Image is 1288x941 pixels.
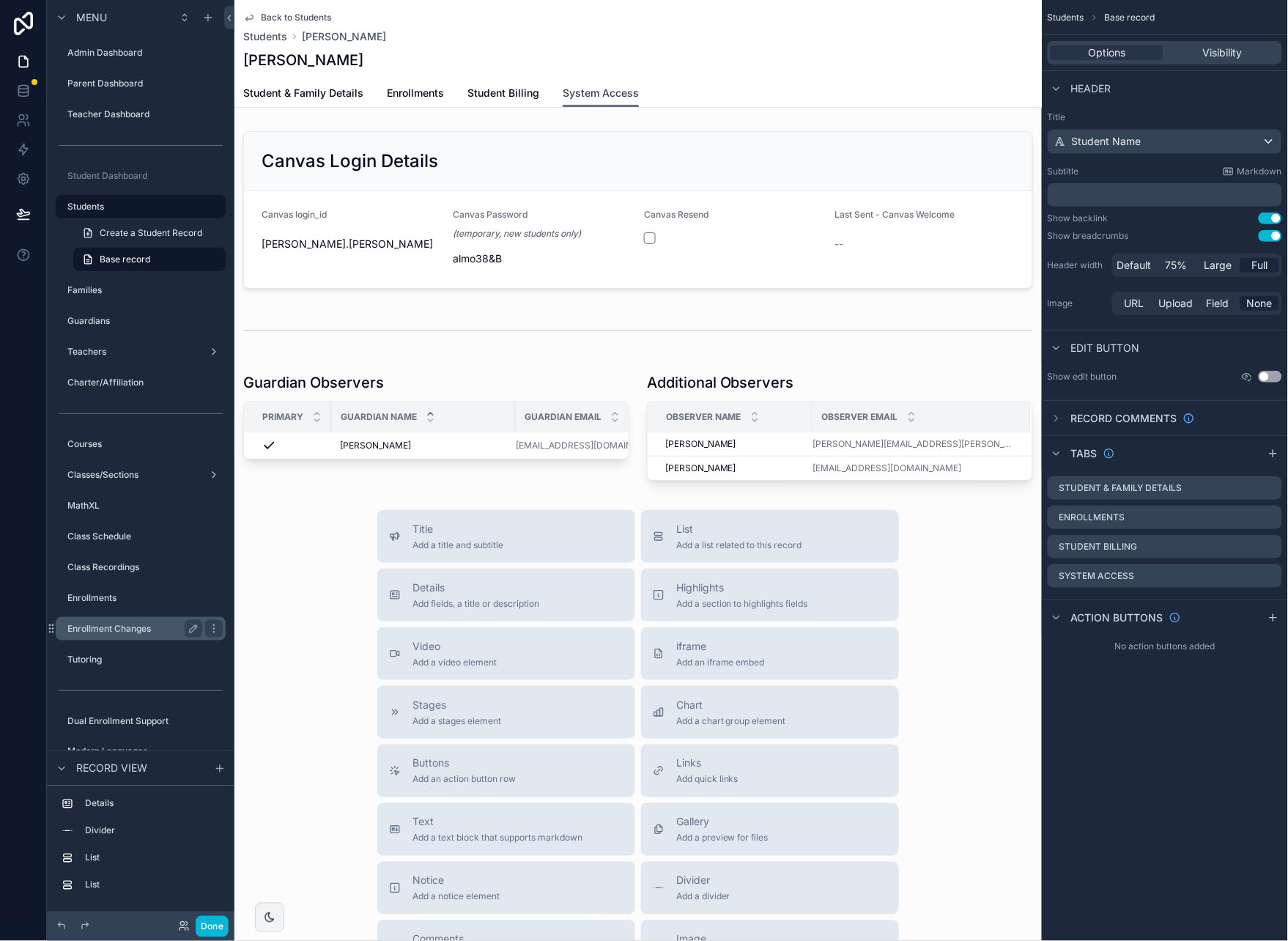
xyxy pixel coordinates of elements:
span: Details [412,580,539,595]
span: Gallery [676,815,769,830]
span: List [676,522,802,536]
a: Enrollments [387,80,444,109]
label: Student Billing [1059,541,1138,553]
span: Add a title and subtitle [412,539,503,551]
div: scrollable content [1048,183,1282,207]
span: Observer Email [822,411,898,423]
div: Show backlink [1048,213,1109,224]
a: Families [56,278,226,302]
label: Class Recordings [67,561,223,573]
a: Back to Students [243,12,331,23]
span: Links [676,756,739,771]
button: LinksAdd quick links [641,745,899,797]
span: Divider [676,874,730,888]
label: Image [1048,298,1106,309]
a: Enrollments [56,586,226,610]
a: Modern Languages [56,740,226,764]
a: Teacher Dashboard [56,103,226,126]
span: Visibility [1203,45,1243,60]
a: Class Schedule [56,525,226,548]
label: Guardians [67,315,223,327]
button: Done [196,916,229,937]
a: Create a Student Record [73,221,226,245]
a: Student & Family Details [243,80,363,109]
a: MathXL [56,494,226,517]
label: Teachers [67,346,202,358]
label: Enrollments [67,592,223,604]
span: Chart [676,698,786,712]
span: Students [243,29,287,44]
span: System Access [563,86,639,100]
button: DetailsAdd fields, a title or description [377,569,635,621]
a: Parent Dashboard [56,72,226,95]
a: [PERSON_NAME] [302,29,386,44]
label: Dual Enrollment Support [67,715,223,727]
a: Teachers [56,340,226,364]
span: Add an action button row [412,774,516,786]
label: Charter/Affiliation [67,377,223,388]
span: Highlights [676,580,808,595]
a: Courses [56,432,226,456]
span: Students [1048,12,1084,23]
a: System Access [563,80,639,108]
button: NoticeAdd a notice element [377,862,635,915]
span: Markdown [1237,166,1282,177]
a: Guardians [56,309,226,333]
label: List [85,879,220,891]
button: VideoAdd a video element [377,627,635,680]
span: Student Name [1072,134,1141,149]
label: Show edit button [1048,371,1117,383]
span: Create a Student Record [100,227,202,239]
span: Base record [100,254,150,265]
label: Header width [1048,259,1106,271]
span: Title [412,522,503,536]
label: Divider [85,825,220,837]
label: Teacher Dashboard [67,108,223,120]
div: No action buttons added [1042,635,1288,658]
button: ChartAdd a chart group element [641,686,899,739]
div: scrollable content [47,786,234,912]
span: Options [1089,45,1126,60]
span: Enrollments [387,86,444,100]
span: Field [1207,296,1229,311]
label: Details [85,798,220,810]
span: Stages [412,698,501,712]
button: Student Name [1048,129,1282,154]
span: Buttons [412,756,516,771]
a: Dual Enrollment Support [56,709,226,733]
label: List [85,852,220,864]
span: Edit button [1071,341,1140,355]
button: ListAdd a list related to this record [641,510,899,563]
span: Student & Family Details [243,86,363,100]
label: Subtitle [1048,166,1079,177]
label: Class Schedule [67,531,223,542]
span: Default [1117,258,1152,273]
button: StagesAdd a stages element [377,686,635,739]
span: Tabs [1071,446,1098,461]
span: Guardian Name [341,411,417,423]
button: iframeAdd an iframe embed [641,627,899,680]
span: Add a video element [412,657,497,668]
button: GalleryAdd a preview for files [641,803,899,856]
label: Enrollment Changes [67,623,196,635]
span: Notice [412,874,500,888]
a: Enrollment Changes [56,617,226,641]
span: Record view [76,761,147,776]
span: Menu [76,10,107,25]
span: Add a stages element [412,715,501,727]
span: Large [1204,258,1232,273]
div: Show breadcrumbs [1048,230,1129,242]
span: Add a chart group element [676,715,786,727]
span: Record comments [1071,411,1177,426]
span: Add a list related to this record [676,539,802,551]
label: Classes/Sections [67,469,202,481]
span: 75% [1166,258,1188,273]
span: Text [412,815,582,830]
span: Add a section to highlights fields [676,598,808,610]
span: Back to Students [261,12,331,23]
span: Guardian Email [525,411,602,423]
a: Tutoring [56,648,226,671]
label: Families [67,284,223,296]
label: System Access [1059,570,1135,582]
